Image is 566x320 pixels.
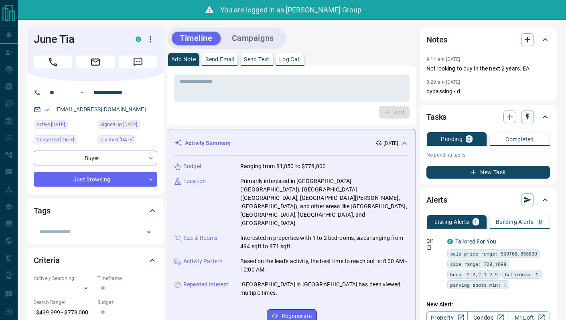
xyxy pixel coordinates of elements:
h2: Criteria [34,254,60,267]
div: Fri Aug 01 2025 [97,120,157,131]
p: Budget [183,162,202,171]
p: Based on the lead's activity, the best time to reach out is: 8:00 AM - 10:00 AM [240,257,409,274]
span: Claimed [DATE] [100,136,134,144]
span: Call [34,56,72,68]
div: Tags [34,201,157,220]
span: bathrooms: 2 [505,270,539,278]
div: Tasks [426,107,550,127]
p: Send Email [205,56,234,62]
h2: Tags [34,204,50,217]
p: Repeated Interest [183,280,228,289]
div: Buyer [34,151,157,165]
p: Interested in properties with 1 to 2 bedrooms, sizes ranging from 494 sqft to 971 sqft. [240,234,409,251]
p: 9:14 am [DATE] [426,56,461,62]
div: Fri Aug 01 2025 [97,135,157,147]
p: 0 [539,219,542,225]
span: size range: 720,1098 [450,260,506,268]
span: Email [76,56,115,68]
p: 0 [467,136,471,142]
span: Signed up [DATE] [100,121,137,129]
p: bypassing - d [426,87,550,96]
p: Activity Summary [185,139,231,147]
span: Contacted [DATE] [37,136,74,144]
div: Just Browsing [34,172,157,187]
button: Timeline [172,32,221,45]
button: Open [77,88,87,97]
div: Notes [426,30,550,49]
p: Log Call [279,56,300,62]
a: [EMAIL_ADDRESS][DOMAIN_NAME] [55,106,146,113]
p: Building Alerts [496,219,534,225]
p: 8:29 am [DATE] [426,79,461,85]
div: Fri Aug 01 2025 [34,135,93,147]
p: Send Text [244,56,270,62]
p: Actively Searching: [34,275,93,282]
p: Size & Rooms [183,234,218,242]
button: Campaigns [224,32,282,45]
span: parking spots min: 1 [450,281,506,289]
h1: June Tia [34,33,124,46]
div: Criteria [34,251,157,270]
div: Activity Summary[DATE] [174,136,409,151]
span: sale price range: 539100,855800 [450,250,537,258]
p: Timeframe: [97,275,157,282]
span: beds: 2-2,2.1-2.9 [450,270,498,278]
svg: Push Notification Only [426,245,432,250]
span: You are logged in as [PERSON_NAME] Group [220,6,361,14]
h2: Alerts [426,193,447,206]
p: Budget: [97,299,157,306]
div: Alerts [426,190,550,209]
p: Pending [441,136,463,142]
h2: Notes [426,33,447,46]
p: Activity Pattern [183,257,223,266]
div: Tue Aug 05 2025 [34,120,93,131]
p: Search Range: [34,299,93,306]
p: $499,999 - $778,000 [34,306,93,319]
p: Location [183,177,206,185]
p: Add Note [171,56,196,62]
p: Ranging from $1,850 to $778,000 [240,162,326,171]
span: Message [119,56,157,68]
p: Completed [505,137,534,142]
p: [GEOGRAPHIC_DATA] in [GEOGRAPHIC_DATA] has been viewed multiple times. [240,280,409,297]
p: New Alert: [426,300,550,309]
svg: Email Verified [44,107,50,113]
p: Not looking to buy in the next 2 years. EA [426,64,550,73]
p: [DATE] [383,140,398,147]
p: Primarily interested in [GEOGRAPHIC_DATA] ([GEOGRAPHIC_DATA]), [GEOGRAPHIC_DATA] ([GEOGRAPHIC_DAT... [240,177,409,227]
p: 1 [474,219,477,225]
button: Open [143,227,154,238]
div: condos.ca [136,36,141,42]
div: condos.ca [447,239,453,244]
a: Tailored For You [455,238,496,245]
p: Listing Alerts [434,219,469,225]
p: No pending tasks [426,149,550,161]
button: New Task [426,166,550,179]
h2: Tasks [426,111,446,123]
span: Active [DATE] [37,121,65,129]
p: Off [426,237,442,245]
